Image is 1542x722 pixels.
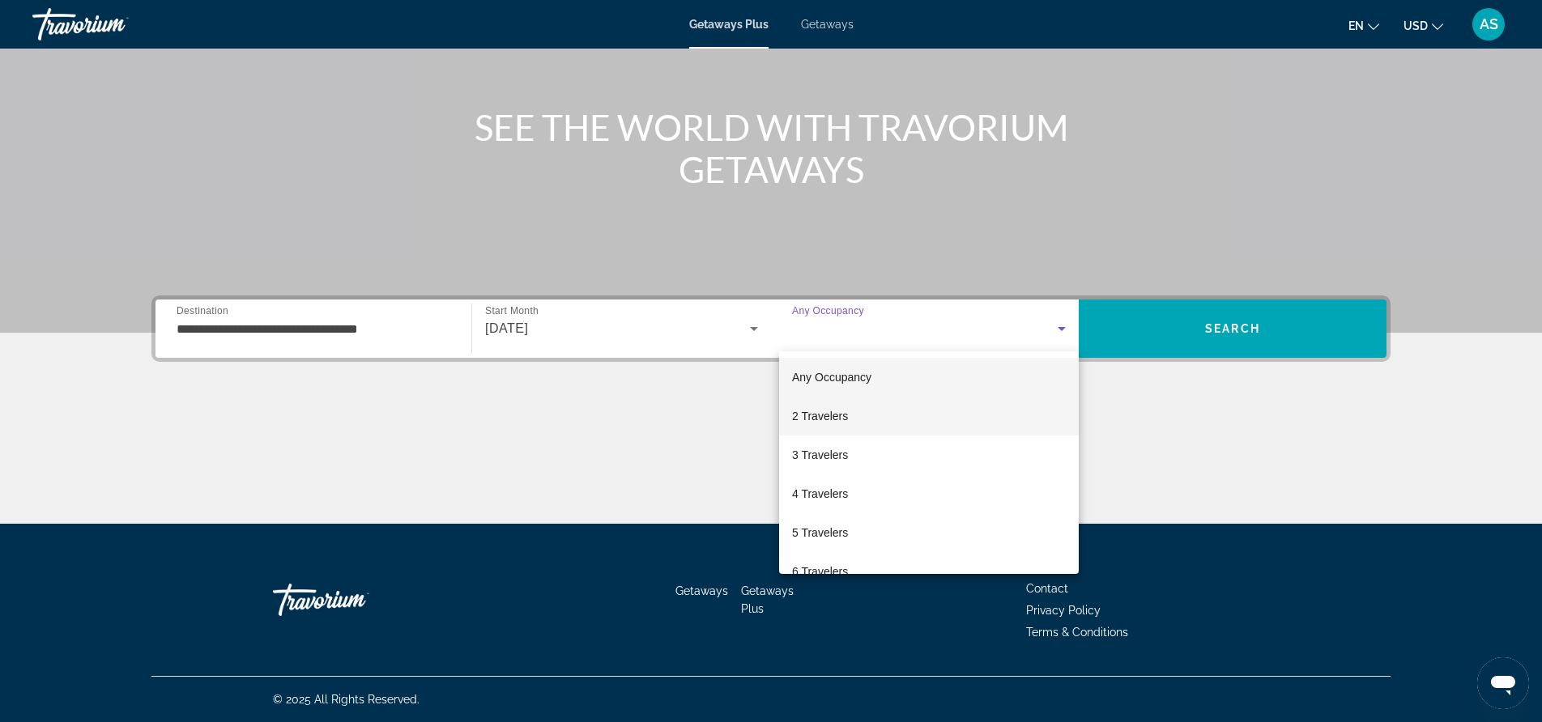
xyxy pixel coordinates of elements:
span: 2 Travelers [792,406,848,426]
span: Any Occupancy [792,371,871,384]
span: 3 Travelers [792,445,848,465]
iframe: Button to launch messaging window [1477,657,1529,709]
span: 6 Travelers [792,562,848,581]
span: 4 Travelers [792,484,848,503]
span: 5 Travelers [792,523,848,542]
